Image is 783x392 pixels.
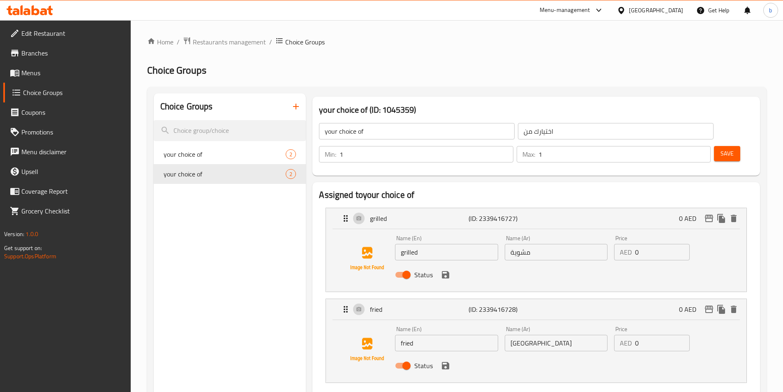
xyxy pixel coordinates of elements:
[183,37,266,47] a: Restaurants management
[325,149,336,159] p: Min:
[505,244,607,260] input: Enter name Ar
[414,270,433,280] span: Status
[164,169,286,179] span: your choice of
[21,48,124,58] span: Branches
[21,68,124,78] span: Menus
[160,100,213,113] h2: Choice Groups
[715,212,728,225] button: duplicate
[286,149,296,159] div: Choices
[370,304,468,314] p: fried
[635,244,690,260] input: Please enter price
[3,181,131,201] a: Coverage Report
[395,244,498,260] input: Enter name En
[21,167,124,176] span: Upsell
[164,149,286,159] span: your choice of
[4,229,24,239] span: Version:
[679,304,703,314] p: 0 AED
[620,247,632,257] p: AED
[439,269,452,281] button: save
[319,204,753,295] li: ExpandgrilledName (En)Name (Ar)PriceAEDStatussave
[319,103,753,116] h3: your choice of (ID: 1045359)
[147,37,173,47] a: Home
[286,170,296,178] span: 2
[4,243,42,253] span: Get support on:
[522,149,535,159] p: Max:
[714,146,740,161] button: Save
[341,232,393,285] img: grilled
[21,107,124,117] span: Coupons
[3,142,131,162] a: Menu disclaimer
[505,335,607,351] input: Enter name Ar
[728,212,740,225] button: delete
[147,37,767,47] nav: breadcrumb
[3,23,131,43] a: Edit Restaurant
[21,147,124,157] span: Menu disclaimer
[629,6,683,15] div: [GEOGRAPHIC_DATA]
[154,164,306,184] div: your choice of2
[341,323,393,376] img: fried
[269,37,272,47] li: /
[414,361,433,371] span: Status
[4,251,56,262] a: Support.OpsPlatform
[3,162,131,181] a: Upsell
[154,144,306,164] div: your choice of2
[21,127,124,137] span: Promotions
[286,151,296,158] span: 2
[286,169,296,179] div: Choices
[620,338,632,348] p: AED
[177,37,180,47] li: /
[319,189,753,201] h2: Assigned to your choice of
[193,37,266,47] span: Restaurants management
[395,335,498,351] input: Enter name En
[703,303,715,315] button: edit
[285,37,325,47] span: Choice Groups
[635,335,690,351] input: Please enter price
[147,61,206,79] span: Choice Groups
[3,43,131,63] a: Branches
[721,148,734,159] span: Save
[3,63,131,83] a: Menus
[25,229,38,239] span: 1.0.0
[469,304,534,314] p: (ID: 2339416728)
[326,299,746,320] div: Expand
[439,360,452,372] button: save
[715,303,728,315] button: duplicate
[769,6,772,15] span: b
[469,213,534,223] p: (ID: 2339416727)
[3,201,131,221] a: Grocery Checklist
[319,295,753,386] li: ExpandfriedName (En)Name (Ar)PriceAEDStatussave
[540,5,590,15] div: Menu-management
[3,83,131,102] a: Choice Groups
[3,122,131,142] a: Promotions
[23,88,124,97] span: Choice Groups
[679,213,703,223] p: 0 AED
[370,213,468,223] p: grilled
[3,102,131,122] a: Coupons
[728,303,740,315] button: delete
[21,28,124,38] span: Edit Restaurant
[154,120,306,141] input: search
[21,206,124,216] span: Grocery Checklist
[703,212,715,225] button: edit
[21,186,124,196] span: Coverage Report
[326,208,746,229] div: Expand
